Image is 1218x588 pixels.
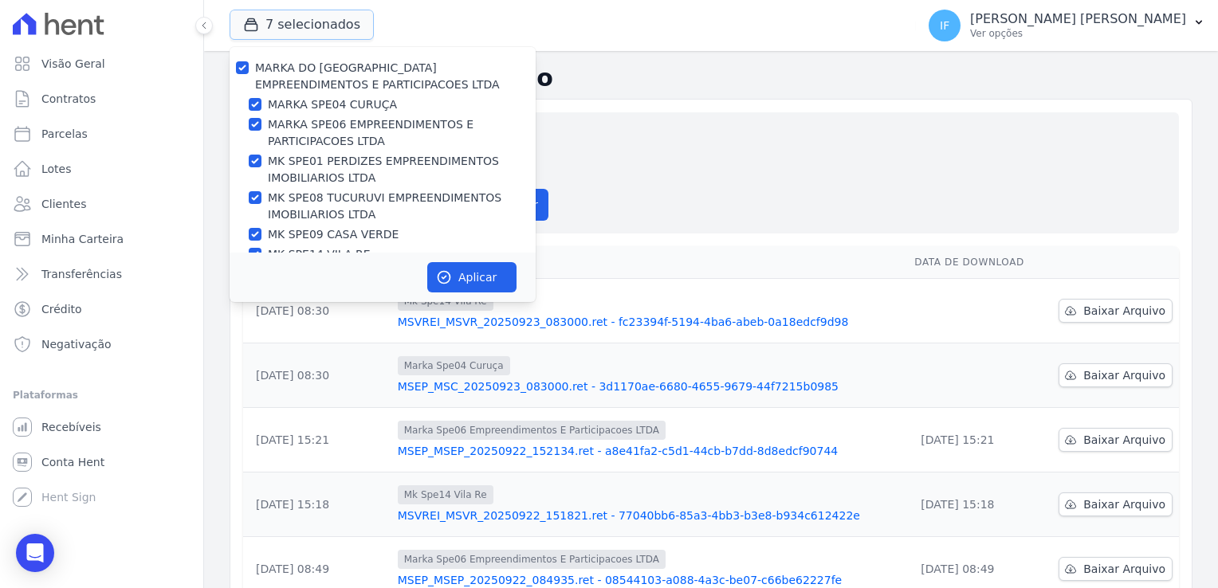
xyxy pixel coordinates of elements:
[41,266,122,282] span: Transferências
[6,328,197,360] a: Negativação
[230,10,374,40] button: 7 selecionados
[6,446,197,478] a: Conta Hent
[1083,432,1165,448] span: Baixar Arquivo
[908,246,1041,279] th: Data de Download
[41,126,88,142] span: Parcelas
[6,411,197,443] a: Recebíveis
[940,20,949,31] span: IF
[6,223,197,255] a: Minha Carteira
[398,314,902,330] a: MSVREI_MSVR_20250923_083000.ret - fc23394f-5194-4ba6-abeb-0a18edcf9d98
[268,116,536,150] label: MARKA SPE06 EMPREENDIMENTOS E PARTICIPACOES LTDA
[916,3,1218,48] button: IF [PERSON_NAME] [PERSON_NAME] Ver opções
[243,279,391,343] td: [DATE] 08:30
[970,11,1186,27] p: [PERSON_NAME] [PERSON_NAME]
[6,83,197,115] a: Contratos
[268,153,536,186] label: MK SPE01 PERDIZES EMPREENDIMENTOS IMOBILIARIOS LTDA
[398,421,666,440] span: Marka Spe06 Empreendimentos E Participacoes LTDA
[41,336,112,352] span: Negativação
[398,443,902,459] a: MSEP_MSEP_20250922_152134.ret - a8e41fa2-c5d1-44cb-b7dd-8d8edcf90744
[398,508,902,523] a: MSVREI_MSVR_20250922_151821.ret - 77040bb6-85a3-4bb3-b3e8-b934c612422e
[255,61,500,91] label: MARKA DO [GEOGRAPHIC_DATA] EMPREENDIMENTOS E PARTICIPACOES LTDA
[41,301,82,317] span: Crédito
[268,96,397,113] label: MARKA SPE04 CURUÇA
[970,27,1186,40] p: Ver opções
[41,196,86,212] span: Clientes
[6,48,197,80] a: Visão Geral
[398,356,510,375] span: Marka Spe04 Curuça
[908,472,1041,537] td: [DATE] 15:18
[16,534,54,572] div: Open Intercom Messenger
[230,64,1192,92] h2: Exportações de Retorno
[908,408,1041,472] td: [DATE] 15:21
[13,386,191,405] div: Plataformas
[6,258,197,290] a: Transferências
[1083,496,1165,512] span: Baixar Arquivo
[427,262,517,292] button: Aplicar
[41,56,105,72] span: Visão Geral
[243,408,391,472] td: [DATE] 15:21
[268,226,399,243] label: MK SPE09 CASA VERDE
[1059,363,1173,387] a: Baixar Arquivo
[6,188,197,220] a: Clientes
[41,454,104,470] span: Conta Hent
[41,419,101,435] span: Recebíveis
[1059,299,1173,323] a: Baixar Arquivo
[1059,428,1173,452] a: Baixar Arquivo
[1059,492,1173,516] a: Baixar Arquivo
[1083,303,1165,319] span: Baixar Arquivo
[391,246,909,279] th: Arquivo
[41,161,72,177] span: Lotes
[41,91,96,107] span: Contratos
[41,231,124,247] span: Minha Carteira
[243,343,391,408] td: [DATE] 08:30
[1059,557,1173,581] a: Baixar Arquivo
[398,550,666,569] span: Marka Spe06 Empreendimentos E Participacoes LTDA
[398,378,902,394] a: MSEP_MSC_20250923_083000.ret - 3d1170ae-6680-4655-9679-44f7215b0985
[268,190,536,223] label: MK SPE08 TUCURUVI EMPREENDIMENTOS IMOBILIARIOS LTDA
[268,246,371,263] label: MK SPE14 VILA RE
[6,118,197,150] a: Parcelas
[398,572,902,588] a: MSEP_MSEP_20250922_084935.ret - 08544103-a088-4a3c-be07-c66be62227fe
[243,472,391,537] td: [DATE] 15:18
[398,485,493,504] span: Mk Spe14 Vila Re
[6,153,197,185] a: Lotes
[1083,561,1165,577] span: Baixar Arquivo
[1083,367,1165,383] span: Baixar Arquivo
[6,293,197,325] a: Crédito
